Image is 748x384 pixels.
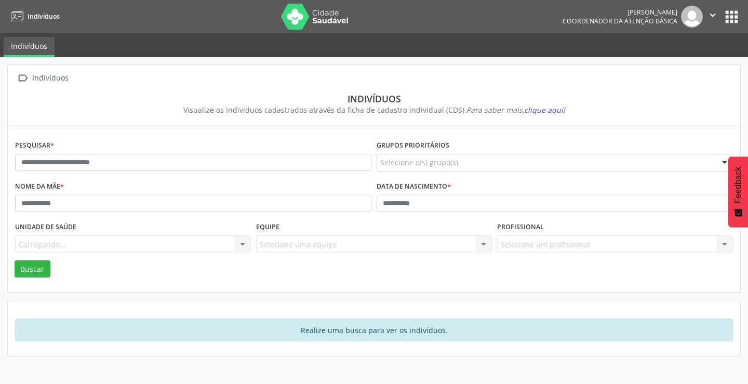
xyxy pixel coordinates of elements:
label: Pesquisar [15,138,54,154]
a: Indivíduos [7,8,60,25]
button: apps [723,8,741,26]
label: Profissional [497,219,544,235]
label: Grupos prioritários [377,138,449,154]
div: Indivíduos [30,71,70,86]
div: Realize uma busca para ver os indivíduos. [15,319,733,341]
div: Indivíduos [22,93,726,104]
span: clique aqui! [524,105,565,115]
button:  [703,6,723,28]
img: img [681,6,703,28]
label: Unidade de saúde [15,219,76,235]
label: Data de nascimento [377,179,451,195]
i:  [15,71,30,86]
label: Nome da mãe [15,179,64,195]
button: Feedback - Mostrar pesquisa [728,156,748,227]
i: Para saber mais, [466,105,565,115]
a: Indivíduos [4,37,55,57]
span: Indivíduos [28,12,60,21]
div: [PERSON_NAME] [563,8,677,17]
i:  [707,9,718,21]
label: Equipe [256,219,279,235]
span: Selecione o(s) grupo(s) [380,157,458,168]
span: Feedback [733,167,743,203]
span: Coordenador da Atenção Básica [563,17,677,25]
a:  Indivíduos [15,71,70,86]
div: Visualize os indivíduos cadastrados através da ficha de cadastro individual (CDS). [22,104,726,115]
button: Buscar [15,260,50,278]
